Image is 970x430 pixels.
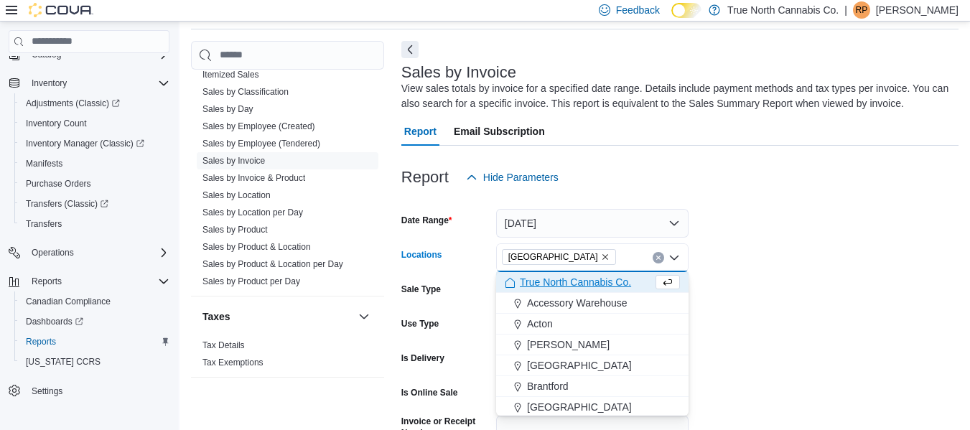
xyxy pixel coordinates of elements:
[14,332,175,352] button: Reports
[202,207,303,218] a: Sales by Location per Day
[202,121,315,131] a: Sales by Employee (Created)
[26,178,91,190] span: Purchase Orders
[20,155,169,172] span: Manifests
[20,115,169,132] span: Inventory Count
[496,376,689,397] button: Brantford
[3,243,175,263] button: Operations
[202,340,245,350] a: Tax Details
[202,225,268,235] a: Sales by Product
[3,73,175,93] button: Inventory
[20,215,67,233] a: Transfers
[20,293,169,310] span: Canadian Compliance
[14,154,175,174] button: Manifests
[14,134,175,154] a: Inventory Manager (Classic)
[401,215,452,226] label: Date Range
[26,273,67,290] button: Reports
[202,207,303,218] span: Sales by Location per Day
[401,64,516,81] h3: Sales by Invoice
[26,296,111,307] span: Canadian Compliance
[26,158,62,169] span: Manifests
[20,195,169,212] span: Transfers (Classic)
[20,135,169,152] span: Inventory Manager (Classic)
[14,113,175,134] button: Inventory Count
[14,93,175,113] a: Adjustments (Classic)
[483,170,559,184] span: Hide Parameters
[26,218,62,230] span: Transfers
[496,335,689,355] button: [PERSON_NAME]
[32,247,74,258] span: Operations
[26,98,120,109] span: Adjustments (Classic)
[616,3,660,17] span: Feedback
[20,195,114,212] a: Transfers (Classic)
[20,155,68,172] a: Manifests
[527,379,569,393] span: Brantford
[20,175,169,192] span: Purchase Orders
[32,276,62,287] span: Reports
[20,313,89,330] a: Dashboards
[202,69,259,80] span: Itemized Sales
[26,356,101,368] span: [US_STATE] CCRS
[14,352,175,372] button: [US_STATE] CCRS
[454,117,545,146] span: Email Subscription
[29,3,93,17] img: Cova
[3,271,175,291] button: Reports
[404,117,437,146] span: Report
[202,86,289,98] span: Sales by Classification
[527,296,628,310] span: Accessory Warehouse
[202,242,311,252] a: Sales by Product & Location
[202,357,264,368] span: Tax Exemptions
[671,3,701,18] input: Dark Mode
[26,383,68,400] a: Settings
[26,75,73,92] button: Inventory
[20,215,169,233] span: Transfers
[202,121,315,132] span: Sales by Employee (Created)
[853,1,870,19] div: Rebeccah Phillips
[876,1,959,19] p: [PERSON_NAME]
[202,276,300,287] span: Sales by Product per Day
[14,312,175,332] a: Dashboards
[496,272,689,293] button: True North Cannabis Co.
[32,385,62,397] span: Settings
[20,333,169,350] span: Reports
[527,317,553,331] span: Acton
[20,353,106,370] a: [US_STATE] CCRS
[191,337,384,377] div: Taxes
[496,355,689,376] button: [GEOGRAPHIC_DATA]
[401,284,441,295] label: Sale Type
[32,78,67,89] span: Inventory
[527,358,632,373] span: [GEOGRAPHIC_DATA]
[401,352,444,364] label: Is Delivery
[20,333,62,350] a: Reports
[856,1,868,19] span: RP
[26,118,87,129] span: Inventory Count
[3,380,175,401] button: Settings
[20,353,169,370] span: Washington CCRS
[460,163,564,192] button: Hide Parameters
[26,273,169,290] span: Reports
[401,81,951,111] div: View sales totals by invoice for a specified date range. Details include payment methods and tax ...
[20,95,169,112] span: Adjustments (Classic)
[20,313,169,330] span: Dashboards
[191,49,384,296] div: Sales
[202,224,268,235] span: Sales by Product
[202,309,353,324] button: Taxes
[496,209,689,238] button: [DATE]
[26,138,144,149] span: Inventory Manager (Classic)
[727,1,839,19] p: True North Cannabis Co.
[26,336,56,347] span: Reports
[20,95,126,112] a: Adjustments (Classic)
[520,275,631,289] span: True North Cannabis Co.
[202,155,265,167] span: Sales by Invoice
[26,244,169,261] span: Operations
[653,252,664,263] button: Clear input
[202,87,289,97] a: Sales by Classification
[14,194,175,214] a: Transfers (Classic)
[202,241,311,253] span: Sales by Product & Location
[202,309,230,324] h3: Taxes
[496,314,689,335] button: Acton
[202,104,253,114] a: Sales by Day
[202,70,259,80] a: Itemized Sales
[496,293,689,314] button: Accessory Warehouse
